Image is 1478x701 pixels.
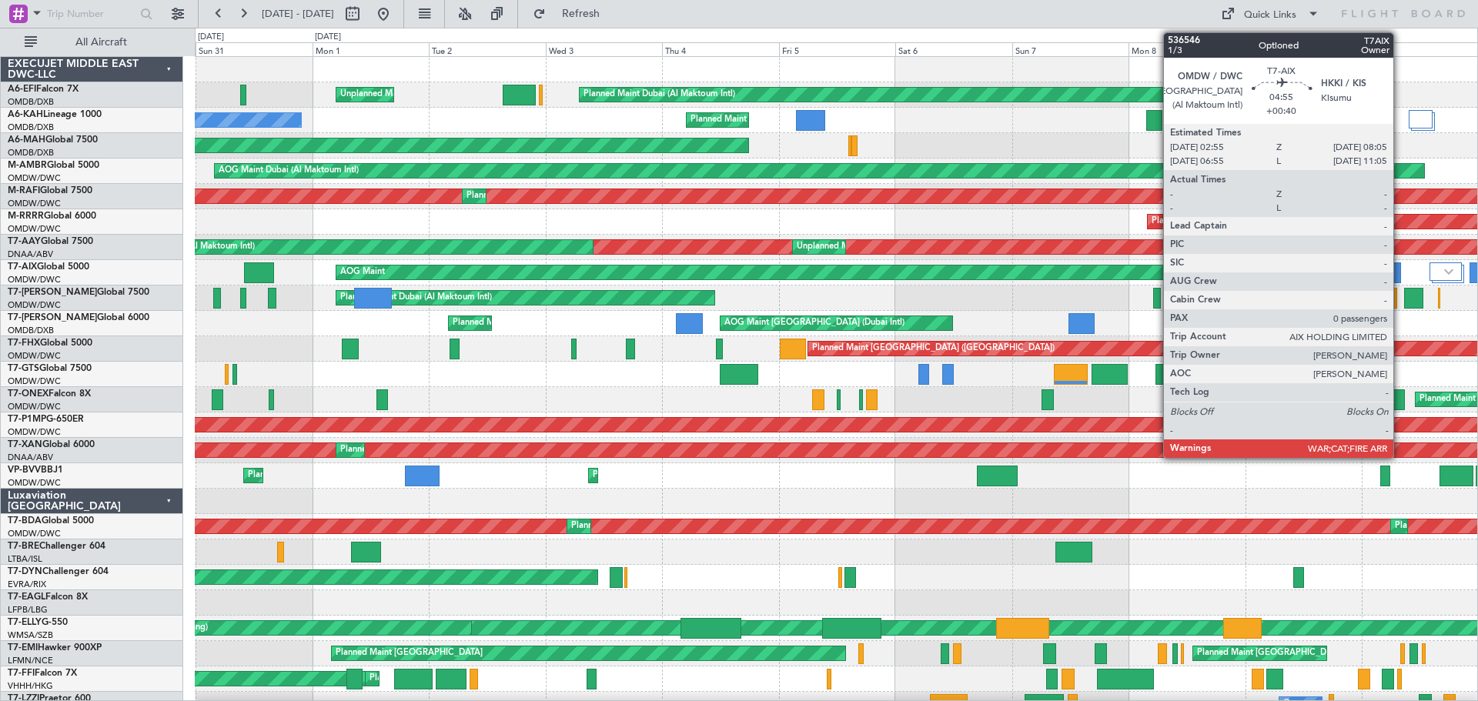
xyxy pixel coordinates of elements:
a: T7-FFIFalcon 7X [8,669,77,678]
a: A6-EFIFalcon 7X [8,85,79,94]
span: T7-P1MP [8,415,46,424]
div: AOG Maint [GEOGRAPHIC_DATA] (Dubai Intl) [724,312,905,335]
a: T7-DYNChallenger 604 [8,567,109,576]
span: T7-DYN [8,567,42,576]
div: Tue 2 [429,42,546,56]
a: OMDW/DWC [8,426,61,438]
a: LTBA/ISL [8,553,42,565]
span: T7-ELLY [8,618,42,627]
div: Planned Maint Dubai (Al Maktoum Intl) [466,185,618,208]
a: DNAA/ABV [8,452,53,463]
div: Planned Maint Dubai (Al Maktoum Intl) [571,515,723,538]
div: Sun 31 [196,42,313,56]
button: Refresh [526,2,618,26]
a: OMDB/DXB [8,147,54,159]
div: Planned Maint Dubai (Al Maktoum Intl) [1152,210,1303,233]
div: Unplanned Maint [GEOGRAPHIC_DATA] (Al Maktoum Intl) [797,235,1025,259]
div: Quick Links [1244,8,1296,23]
a: T7-EAGLFalcon 8X [8,593,88,602]
div: Mon 8 [1129,42,1246,56]
div: Wed 3 [546,42,663,56]
a: T7-AIXGlobal 5000 [8,262,89,272]
span: T7-FFI [8,669,35,678]
span: T7-XAN [8,440,42,449]
button: All Aircraft [17,30,167,55]
div: AOG Maint Dubai (Al Maktoum Intl) [219,159,359,182]
a: A6-MAHGlobal 7500 [8,135,98,145]
a: OMDW/DWC [8,401,61,412]
span: Refresh [549,8,614,19]
div: Thu 4 [662,42,779,56]
div: Unplanned Maint [GEOGRAPHIC_DATA] ([GEOGRAPHIC_DATA]) [340,83,594,106]
div: Planned Maint Dubai (Al Maktoum Intl) [1269,185,1420,208]
a: T7-FHXGlobal 5000 [8,339,92,348]
span: T7-ONEX [8,389,48,399]
div: Fri 5 [779,42,896,56]
a: DNAA/ABV [8,249,53,260]
a: LFPB/LBG [8,604,48,616]
span: T7-AIX [8,262,37,272]
a: OMDW/DWC [8,172,61,184]
a: OMDW/DWC [8,198,61,209]
span: T7-GTS [8,364,39,373]
div: Planned Maint [GEOGRAPHIC_DATA] [1197,642,1344,665]
a: OMDW/DWC [8,350,61,362]
span: A6-KAH [8,110,43,119]
div: Planned Maint Dubai (Al Maktoum Intl) [1176,439,1328,462]
a: EVRA/RIX [8,579,46,590]
div: Mon 1 [313,42,430,56]
a: T7-ONEXFalcon 8X [8,389,91,399]
a: A6-KAHLineage 1000 [8,110,102,119]
input: Trip Number [47,2,135,25]
a: M-RAFIGlobal 7500 [8,186,92,195]
div: [DATE] [198,31,224,44]
span: T7-EMI [8,643,38,653]
a: VP-BVVBBJ1 [8,466,63,475]
a: WMSA/SZB [8,629,53,641]
a: OMDW/DWC [8,274,61,285]
a: T7-BDAGlobal 5000 [8,516,94,526]
div: Planned Maint [GEOGRAPHIC_DATA] ([GEOGRAPHIC_DATA]) [812,337,1055,360]
span: A6-MAH [8,135,45,145]
a: T7-GTSGlobal 7500 [8,364,92,373]
a: OMDW/DWC [8,528,61,539]
span: T7-[PERSON_NAME] [8,313,97,322]
span: A6-EFI [8,85,36,94]
button: Quick Links [1213,2,1327,26]
span: VP-BVV [8,466,41,475]
a: OMDW/DWC [8,376,61,387]
a: OMDB/DXB [8,325,54,336]
a: T7-AAYGlobal 7500 [8,237,93,246]
div: Planned Maint Dubai (Al Maktoum Intl) [248,464,400,487]
div: Planned Maint Dubai (Al Maktoum Intl) [691,108,842,132]
div: Planned Maint Dubai (Al Maktoum Intl) [584,83,735,106]
a: T7-P1MPG-650ER [8,415,84,424]
a: M-RRRRGlobal 6000 [8,212,96,221]
span: T7-AAY [8,237,41,246]
a: M-AMBRGlobal 5000 [8,161,99,170]
a: OMDW/DWC [8,223,61,235]
div: Planned Maint [GEOGRAPHIC_DATA] [336,642,483,665]
img: arrow-gray.svg [1444,269,1453,275]
div: Planned Maint Dubai (Al Maktoum Intl) [340,439,492,462]
span: M-RAFI [8,186,40,195]
div: Planned Maint [GEOGRAPHIC_DATA] ([GEOGRAPHIC_DATA] Intl) [453,312,710,335]
a: T7-[PERSON_NAME]Global 6000 [8,313,149,322]
span: T7-[PERSON_NAME] [8,288,97,297]
span: T7-FHX [8,339,40,348]
span: T7-BRE [8,542,39,551]
div: Sun 7 [1012,42,1129,56]
a: OMDW/DWC [8,477,61,489]
a: OMDB/DXB [8,96,54,108]
a: OMDW/DWC [8,299,61,311]
a: OMDB/DXB [8,122,54,133]
span: M-RRRR [8,212,44,221]
a: T7-BREChallenger 604 [8,542,105,551]
div: AOG Maint [340,261,385,284]
a: T7-EMIHawker 900XP [8,643,102,653]
a: VHHH/HKG [8,680,53,692]
span: [DATE] - [DATE] [262,7,334,21]
span: T7-BDA [8,516,42,526]
span: T7-EAGL [8,593,45,602]
span: M-AMBR [8,161,47,170]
